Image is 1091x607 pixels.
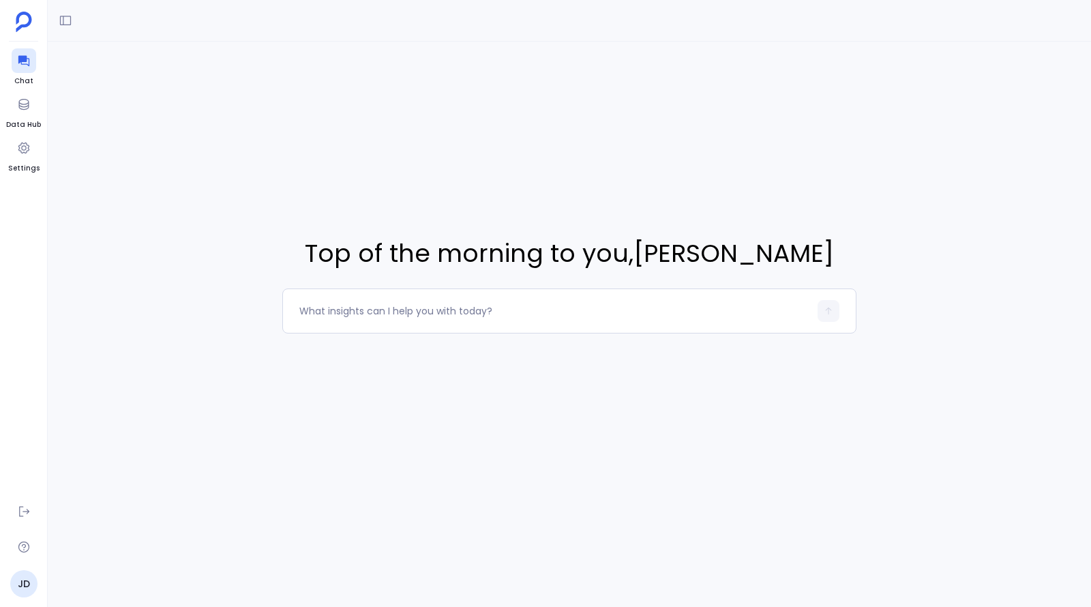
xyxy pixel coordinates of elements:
span: Settings [8,163,40,174]
span: Chat [12,76,36,87]
a: Data Hub [6,92,41,130]
img: petavue logo [16,12,32,32]
a: Chat [12,48,36,87]
a: JD [10,570,38,597]
a: Settings [8,136,40,174]
span: Data Hub [6,119,41,130]
span: Top of the morning to you , [PERSON_NAME] [282,235,856,272]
